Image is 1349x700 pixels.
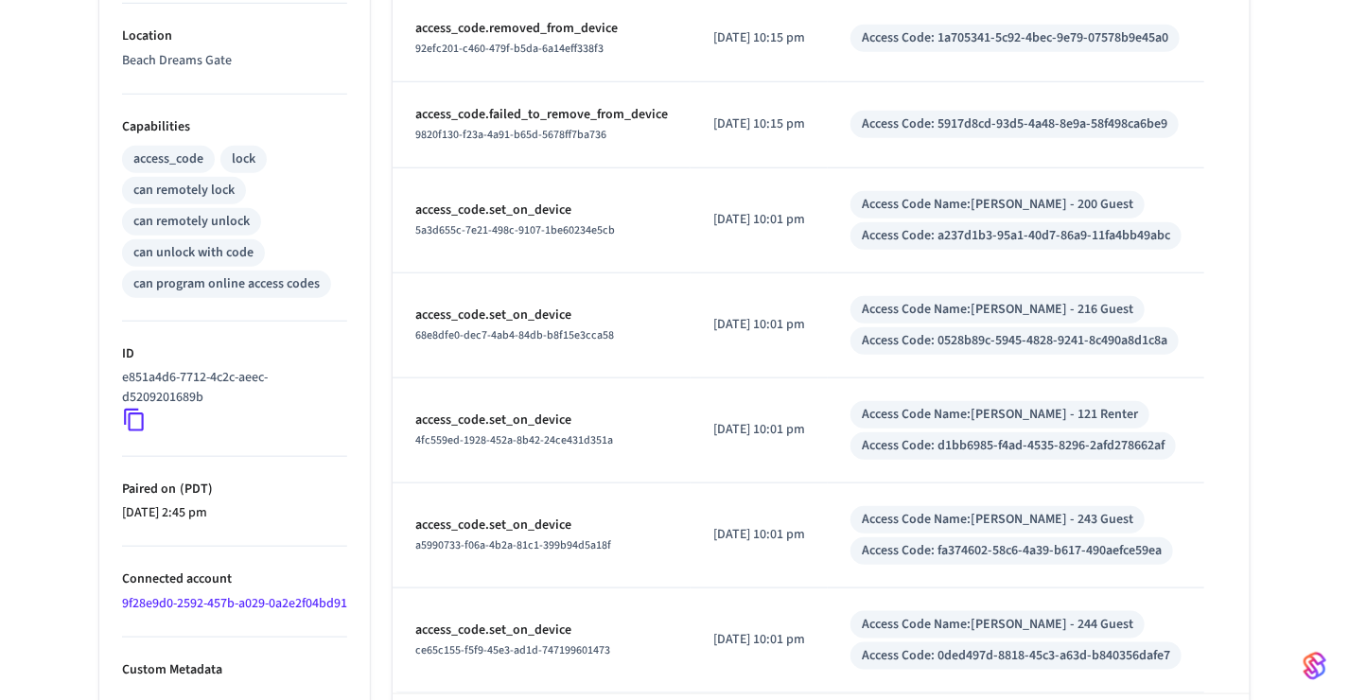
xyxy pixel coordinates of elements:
p: Connected account [122,569,347,589]
span: ( PDT ) [176,480,213,499]
span: 4fc559ed-1928-452a-8b42-24ce431d351a [415,432,613,448]
span: 9820f130-f23a-4a91-b65d-5678ff7ba736 [415,127,606,143]
div: Access Code: 1a705341-5c92-4bec-9e79-07578b9e45a0 [862,28,1168,48]
p: Location [122,26,347,46]
div: Access Code Name: [PERSON_NAME] - 121 Renter [862,405,1138,425]
p: [DATE] 10:01 pm [713,420,805,440]
span: 92efc201-c460-479f-b5da-6a14eff338f3 [415,41,604,57]
p: access_code.set_on_device [415,201,668,220]
div: Access Code Name: [PERSON_NAME] - 216 Guest [862,300,1133,320]
span: a5990733-f06a-4b2a-81c1-399b94d5a18f [415,537,611,553]
p: ID [122,344,347,364]
img: SeamLogoGradient.69752ec5.svg [1304,651,1326,681]
div: can remotely unlock [133,212,250,232]
div: access_code [133,149,203,169]
p: access_code.set_on_device [415,516,668,535]
div: Access Code Name: [PERSON_NAME] - 244 Guest [862,615,1133,635]
p: access_code.set_on_device [415,621,668,640]
div: can program online access codes [133,274,320,294]
div: Access Code: fa374602-58c6-4a39-b617-490aefce59ea [862,541,1162,561]
p: Capabilities [122,117,347,137]
div: Access Code: 5917d8cd-93d5-4a48-8e9a-58f498ca6be9 [862,114,1167,134]
div: Access Code: d1bb6985-f4ad-4535-8296-2afd278662af [862,436,1165,456]
div: Access Code: a237d1b3-95a1-40d7-86a9-11fa4bb49abc [862,226,1170,246]
p: [DATE] 2:45 pm [122,503,347,523]
p: [DATE] 10:01 pm [713,210,805,230]
p: Beach Dreams Gate [122,51,347,71]
p: Paired on [122,480,347,499]
p: access_code.set_on_device [415,306,668,325]
p: access_code.removed_from_device [415,19,668,39]
p: e851a4d6-7712-4c2c-aeec-d5209201689b [122,368,340,408]
p: [DATE] 10:01 pm [713,525,805,545]
div: can unlock with code [133,243,254,263]
div: lock [232,149,255,169]
div: Access Code: 0ded497d-8818-45c3-a63d-b840356dafe7 [862,646,1170,666]
p: [DATE] 10:15 pm [713,28,805,48]
p: [DATE] 10:01 pm [713,630,805,650]
span: 68e8dfe0-dec7-4ab4-84db-b8f15e3cca58 [415,327,614,343]
p: access_code.set_on_device [415,411,668,430]
span: 5a3d655c-7e21-498c-9107-1be60234e5cb [415,222,615,238]
p: Custom Metadata [122,660,347,680]
div: Access Code Name: [PERSON_NAME] - 200 Guest [862,195,1133,215]
p: [DATE] 10:15 pm [713,114,805,134]
div: can remotely lock [133,181,235,201]
p: access_code.failed_to_remove_from_device [415,105,668,125]
span: ce65c155-f5f9-45e3-ad1d-747199601473 [415,642,610,658]
div: Access Code: 0528b89c-5945-4828-9241-8c490a8d1c8a [862,331,1167,351]
div: Access Code Name: [PERSON_NAME] - 243 Guest [862,510,1133,530]
a: 9f28e9d0-2592-457b-a029-0a2e2f04bd91 [122,594,347,613]
p: [DATE] 10:01 pm [713,315,805,335]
